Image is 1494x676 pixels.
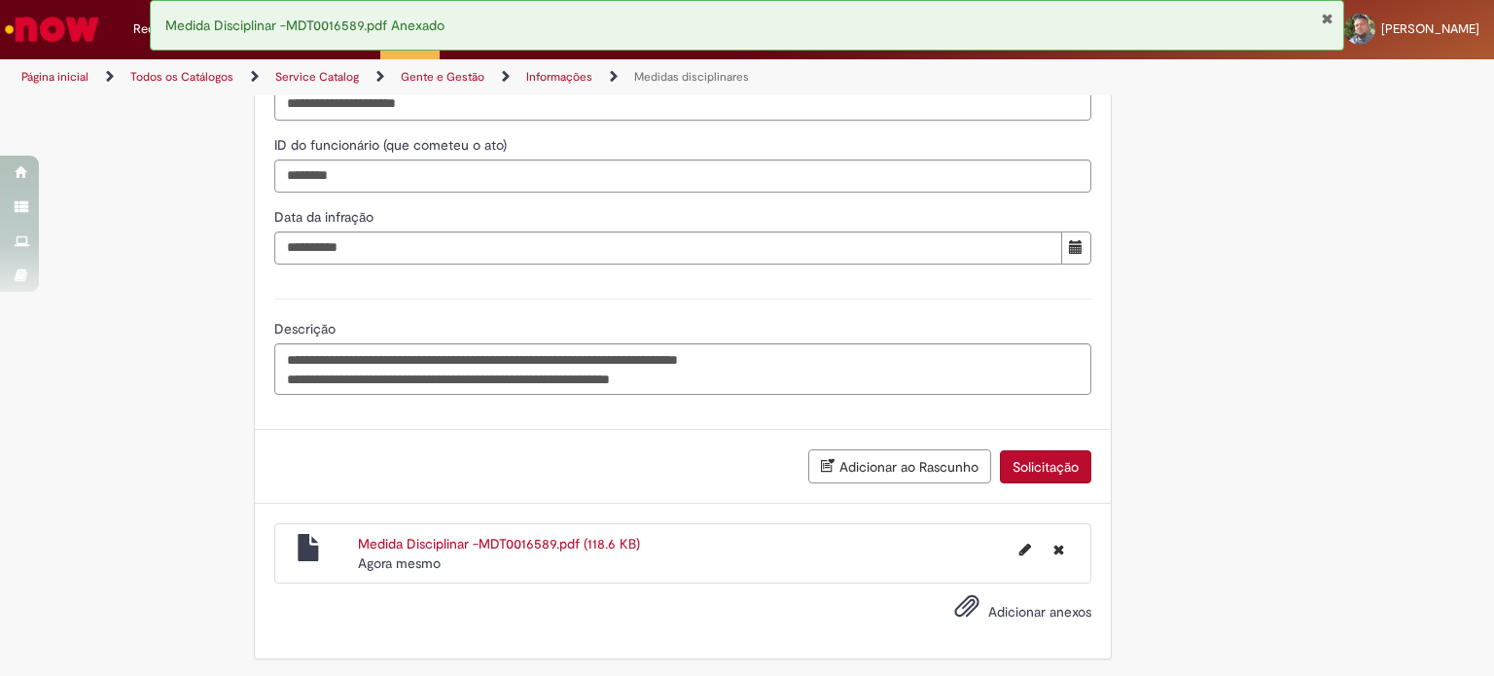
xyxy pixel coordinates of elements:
[1321,11,1334,26] button: Fechar Notificação
[949,588,984,633] button: Adicionar anexos
[1008,534,1043,565] button: Editar nome de arquivo Medida Disciplinar -MDT0016589.pdf
[133,19,201,39] span: Requisições
[275,69,359,85] a: Service Catalog
[358,535,640,552] a: Medida Disciplinar -MDT0016589.pdf (118.6 KB)
[401,69,484,85] a: Gente e Gestão
[526,69,592,85] a: Informações
[130,69,233,85] a: Todos os Catálogos
[1061,231,1091,265] button: Mostrar calendário para Data da infração
[358,554,441,572] time: 29/08/2025 16:48:07
[1042,534,1076,565] button: Excluir Medida Disciplinar -MDT0016589.pdf
[1000,450,1091,483] button: Solicitação
[634,69,749,85] a: Medidas disciplinares
[274,231,1062,265] input: Data da infração 28 September 2025 Sunday
[21,69,89,85] a: Página inicial
[1381,20,1479,37] span: [PERSON_NAME]
[274,208,377,226] span: Data da infração
[274,88,1091,121] input: Nome do funcionário (que cometeu o ato)
[165,17,445,34] span: Medida Disciplinar -MDT0016589.pdf Anexado
[274,320,339,338] span: Descrição
[15,59,981,95] ul: Trilhas de página
[274,136,511,154] span: ID do funcionário (que cometeu o ato)
[358,554,441,572] span: Agora mesmo
[988,603,1091,621] span: Adicionar anexos
[808,449,991,483] button: Adicionar ao Rascunho
[274,160,1091,193] input: ID do funcionário (que cometeu o ato)
[274,343,1091,396] textarea: Descrição
[2,10,102,49] img: ServiceNow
